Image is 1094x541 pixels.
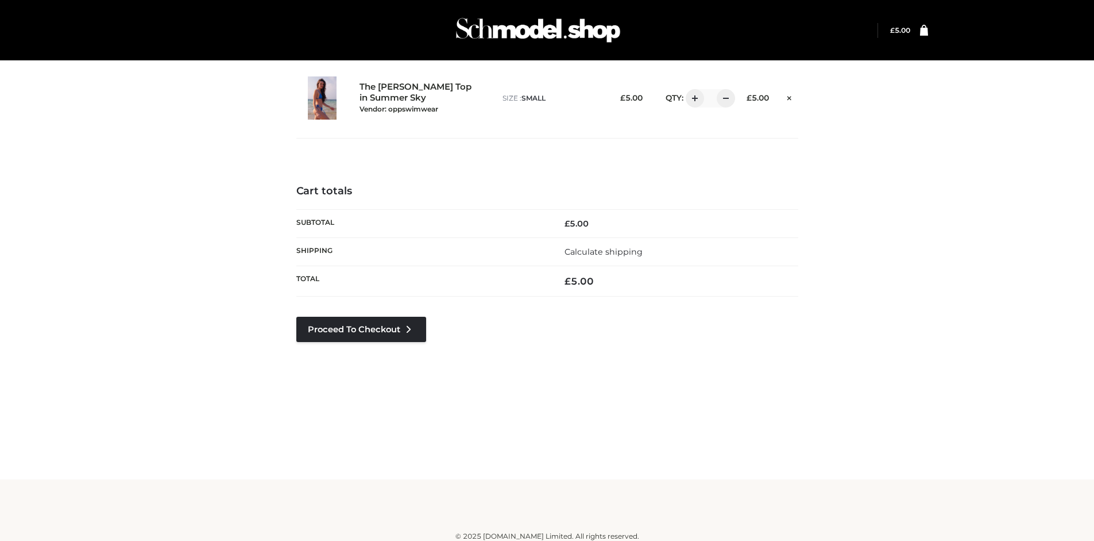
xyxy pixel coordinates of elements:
[780,89,798,104] a: Remove this item
[359,82,478,114] a: The [PERSON_NAME] Top in Summer SkyVendor: oppswimwear
[565,275,594,287] bdi: 5.00
[654,89,727,108] div: QTY:
[296,185,798,198] h4: Cart totals
[747,93,769,102] bdi: 5.00
[565,275,571,287] span: £
[565,218,589,229] bdi: 5.00
[890,26,895,34] span: £
[565,218,570,229] span: £
[452,7,624,53] img: Schmodel Admin 964
[296,209,547,237] th: Subtotal
[565,247,643,257] a: Calculate shipping
[296,317,426,342] a: Proceed to Checkout
[502,93,601,103] p: size :
[620,93,643,102] bdi: 5.00
[296,237,547,266] th: Shipping
[747,93,752,102] span: £
[890,26,910,34] a: £5.00
[620,93,625,102] span: £
[296,266,547,297] th: Total
[890,26,910,34] bdi: 5.00
[359,105,438,113] small: Vendor: oppswimwear
[521,94,546,102] span: SMALL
